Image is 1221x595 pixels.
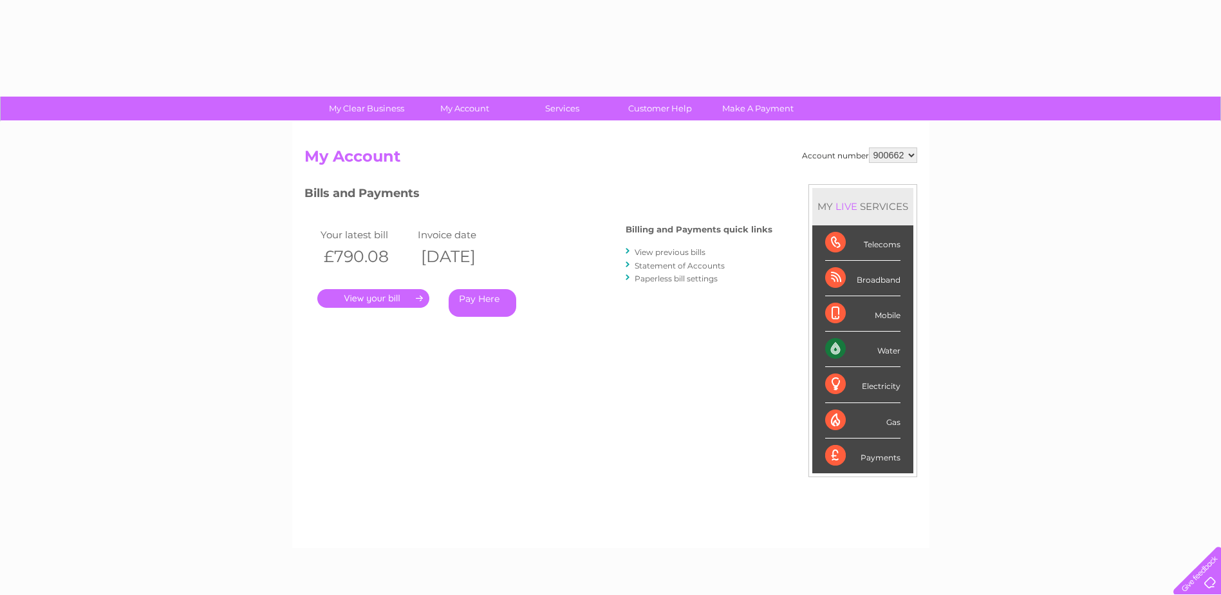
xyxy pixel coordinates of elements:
[509,97,615,120] a: Services
[626,225,772,234] h4: Billing and Payments quick links
[449,289,516,317] a: Pay Here
[825,261,900,296] div: Broadband
[825,439,900,473] div: Payments
[304,184,772,207] h3: Bills and Payments
[304,147,917,172] h2: My Account
[825,332,900,367] div: Water
[825,225,900,261] div: Telecoms
[635,261,725,270] a: Statement of Accounts
[825,367,900,402] div: Electricity
[812,188,913,225] div: MY SERVICES
[313,97,420,120] a: My Clear Business
[415,243,512,270] th: [DATE]
[411,97,517,120] a: My Account
[825,296,900,332] div: Mobile
[825,403,900,439] div: Gas
[833,200,860,212] div: LIVE
[802,147,917,163] div: Account number
[607,97,713,120] a: Customer Help
[635,247,705,257] a: View previous bills
[317,243,415,270] th: £790.08
[317,289,429,308] a: .
[635,274,718,283] a: Paperless bill settings
[317,226,415,243] td: Your latest bill
[415,226,512,243] td: Invoice date
[705,97,811,120] a: Make A Payment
